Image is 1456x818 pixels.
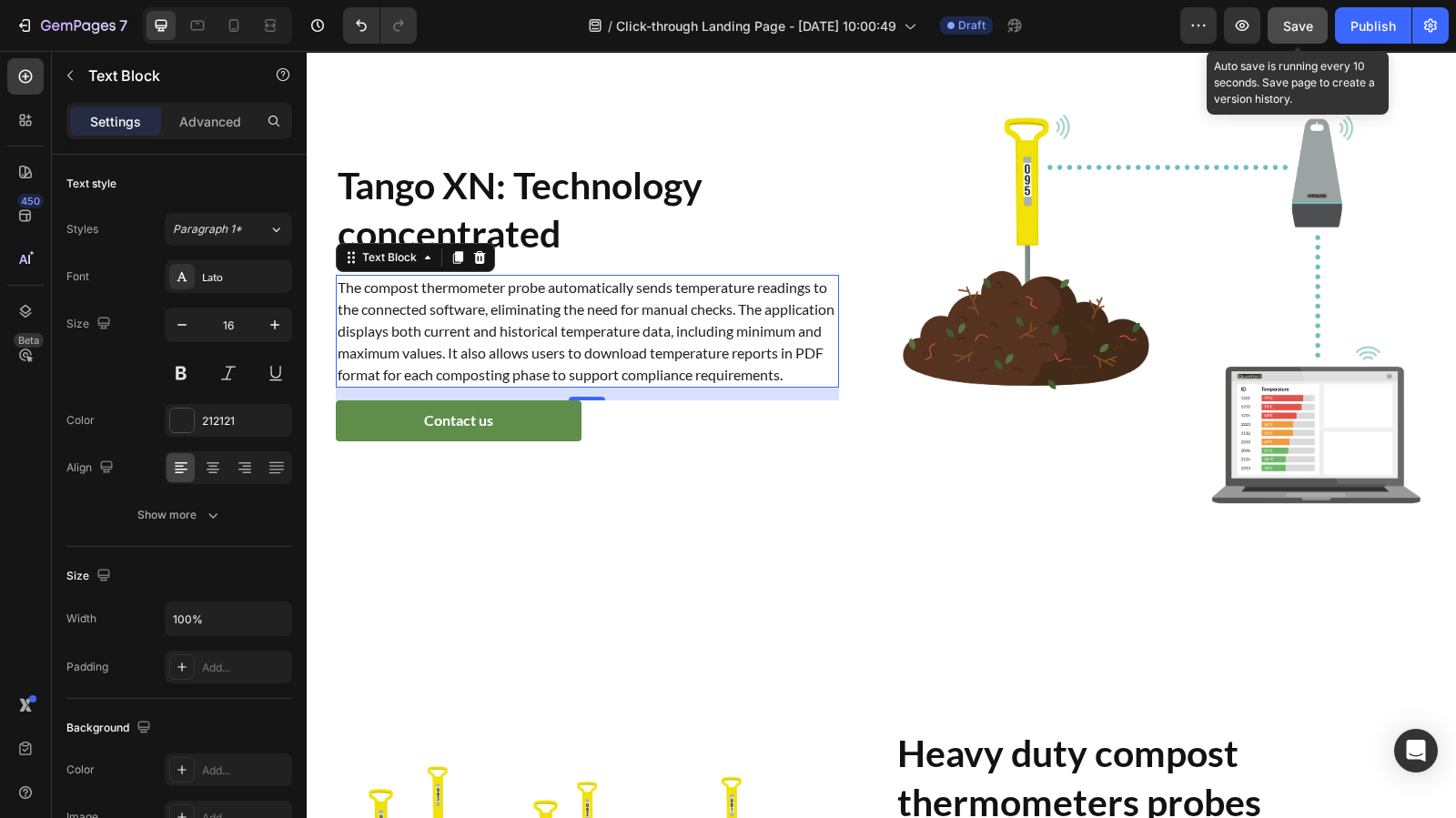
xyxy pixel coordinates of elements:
div: Lato [202,269,288,286]
p: Settings [90,112,141,131]
button: Paragraph 1* [165,213,292,246]
span: Click-through Landing Page - [DATE] 10:00:49 [616,16,896,35]
div: Color [66,412,95,429]
div: Text style [66,176,116,192]
div: 212121 [202,413,288,429]
div: Background [66,716,155,741]
p: Text Block [88,65,243,86]
div: Open Intercom Messenger [1394,729,1438,773]
h2: Heavy duty compost thermometers probes [589,676,1121,777]
div: Undo/Redo [343,7,417,44]
div: Color [66,762,95,778]
div: Show more [137,506,222,524]
div: Add... [202,660,288,676]
input: Auto [166,602,291,635]
span: Save [1283,18,1313,34]
div: Publish [1350,16,1396,35]
span: Draft [958,17,986,34]
div: Size [66,564,115,589]
div: Padding [66,659,108,675]
span: Paragraph 1* [173,221,242,237]
p: Advanced [179,112,241,131]
div: Beta [14,333,44,348]
div: Add... [202,762,288,779]
div: 450 [17,194,44,208]
span: / [608,16,612,35]
button: Publish [1335,7,1411,44]
button: Show more [66,499,292,531]
div: Width [66,611,96,627]
button: Save [1268,7,1328,44]
div: Size [66,312,115,337]
div: Align [66,456,117,480]
iframe: Design area [307,51,1456,818]
button: 7 [7,7,136,44]
div: Styles [66,221,98,237]
p: 7 [119,15,127,36]
div: Font [66,268,89,285]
